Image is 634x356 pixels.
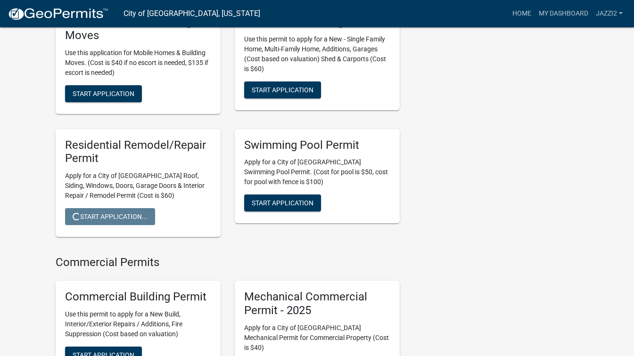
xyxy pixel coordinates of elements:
p: Use this application for Mobile Homes & Building Moves. (Cost is $40 if no escort is needed, $135... [65,48,211,78]
p: Use this permit to apply for a New - Single Family Home, Multi-Family Home, Additions, Garages (C... [244,34,390,74]
a: City of [GEOGRAPHIC_DATA], [US_STATE] [124,6,260,22]
h5: Residential Remodel/Repair Permit [65,138,211,166]
button: Start Application... [65,208,155,225]
h5: Swimming Pool Permit [244,138,390,152]
span: Start Application [73,89,134,97]
p: Apply for a City of [GEOGRAPHIC_DATA] Mechanical Permit for Commercial Property (Cost is $40) [244,323,390,353]
p: Use this permit to apply for a New Build, Interior/Exterior Repairs / Additions, Fire Suppression... [65,309,211,339]
a: JAZZI2 [592,5,626,23]
p: Apply for a City of [GEOGRAPHIC_DATA] Roof, Siding, Windows, Doors, Garage Doors & Interior Repai... [65,171,211,201]
span: Start Application... [73,213,148,220]
button: Start Application [65,85,142,102]
h4: Commercial Permits [56,256,400,269]
button: Start Application [244,194,321,211]
p: Apply for a City of [GEOGRAPHIC_DATA] Swimming Pool Permit. (Cost for pool is $50, cost for pool ... [244,157,390,187]
button: Start Application [244,81,321,98]
a: My Dashboard [535,5,592,23]
h5: Mobile Homes & Building Moves [65,15,211,42]
a: Home [509,5,535,23]
h5: Commercial Building Permit [65,290,211,304]
span: Start Application [252,199,313,207]
h5: Mechanical Commercial Permit - 2025 [244,290,390,317]
span: Start Application [252,86,313,93]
